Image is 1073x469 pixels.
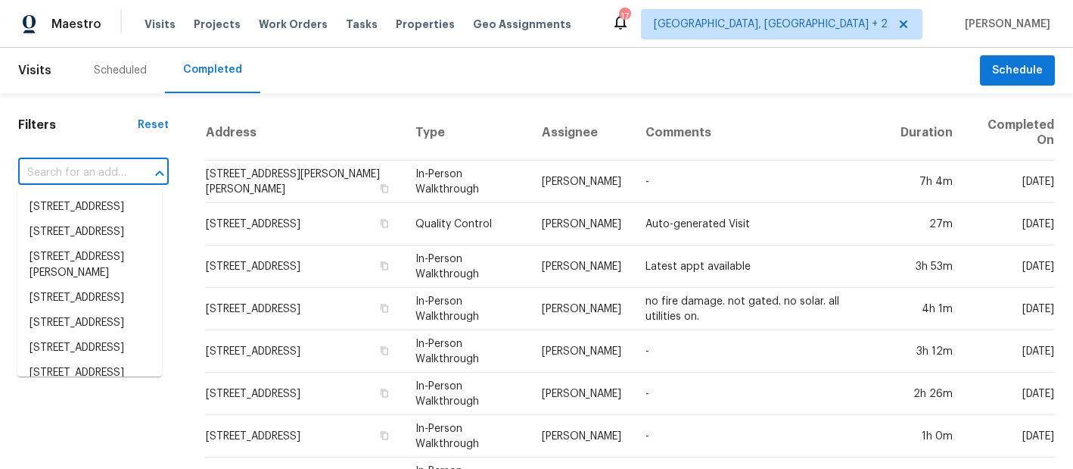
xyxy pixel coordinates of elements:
li: [STREET_ADDRESS] [17,361,162,386]
span: Schedule [992,61,1043,80]
button: Schedule [980,55,1055,86]
td: 1h 0m [888,415,965,458]
span: Tasks [346,19,378,30]
button: Copy Address [378,344,391,358]
button: Copy Address [378,182,391,195]
td: 4h 1m [888,288,965,330]
div: Reset [138,117,169,133]
button: Copy Address [378,386,391,400]
li: [STREET_ADDRESS] [17,311,162,336]
div: 17 [619,9,630,24]
td: [STREET_ADDRESS] [205,203,403,245]
td: [PERSON_NAME] [530,161,633,203]
span: Properties [396,17,455,32]
td: [STREET_ADDRESS] [205,288,403,330]
div: Completed [183,62,242,77]
th: Duration [888,105,965,161]
li: [STREET_ADDRESS] [17,286,162,311]
td: [DATE] [965,288,1055,330]
td: 3h 53m [888,245,965,288]
td: [PERSON_NAME] [530,415,633,458]
td: In-Person Walkthrough [403,161,530,203]
td: [DATE] [965,203,1055,245]
td: 2h 26m [888,373,965,415]
span: Maestro [51,17,101,32]
td: - [633,415,888,458]
td: [STREET_ADDRESS] [205,245,403,288]
td: - [633,373,888,415]
td: [STREET_ADDRESS] [205,373,403,415]
th: Assignee [530,105,633,161]
div: Scheduled [94,63,147,78]
h1: Filters [18,117,138,133]
span: Work Orders [259,17,328,32]
td: [STREET_ADDRESS][PERSON_NAME][PERSON_NAME] [205,161,403,203]
button: Copy Address [378,259,391,273]
td: [DATE] [965,415,1055,458]
input: Search for an address... [18,161,126,185]
li: [STREET_ADDRESS] [17,220,162,245]
td: In-Person Walkthrough [403,373,530,415]
td: Latest appt available [633,245,888,288]
span: [GEOGRAPHIC_DATA], [GEOGRAPHIC_DATA] + 2 [654,17,888,32]
span: Visits [145,17,176,32]
td: [PERSON_NAME] [530,245,633,288]
td: Auto-generated Visit [633,203,888,245]
td: 27m [888,203,965,245]
button: Copy Address [378,429,391,442]
span: Geo Assignments [473,17,571,32]
td: [DATE] [965,373,1055,415]
li: [STREET_ADDRESS][PERSON_NAME] [17,245,162,286]
td: [DATE] [965,161,1055,203]
button: Copy Address [378,217,391,230]
span: [PERSON_NAME] [959,17,1050,32]
td: In-Person Walkthrough [403,415,530,458]
span: Projects [194,17,241,32]
th: Comments [633,105,888,161]
td: [PERSON_NAME] [530,373,633,415]
td: 7h 4m [888,161,965,203]
td: no fire damage. not gated. no solar. all utilities on. [633,288,888,330]
th: Address [205,105,403,161]
button: Copy Address [378,302,391,315]
button: Close [149,163,170,184]
td: [PERSON_NAME] [530,203,633,245]
th: Type [403,105,530,161]
td: [DATE] [965,245,1055,288]
td: [PERSON_NAME] [530,330,633,373]
span: Visits [18,54,51,87]
td: [PERSON_NAME] [530,288,633,330]
td: Quality Control [403,203,530,245]
td: - [633,330,888,373]
li: [STREET_ADDRESS] [17,336,162,361]
th: Completed On [965,105,1055,161]
td: [STREET_ADDRESS] [205,330,403,373]
td: In-Person Walkthrough [403,288,530,330]
td: In-Person Walkthrough [403,245,530,288]
td: [STREET_ADDRESS] [205,415,403,458]
li: [STREET_ADDRESS] [17,195,162,220]
td: [DATE] [965,330,1055,373]
td: - [633,161,888,203]
td: 3h 12m [888,330,965,373]
td: In-Person Walkthrough [403,330,530,373]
